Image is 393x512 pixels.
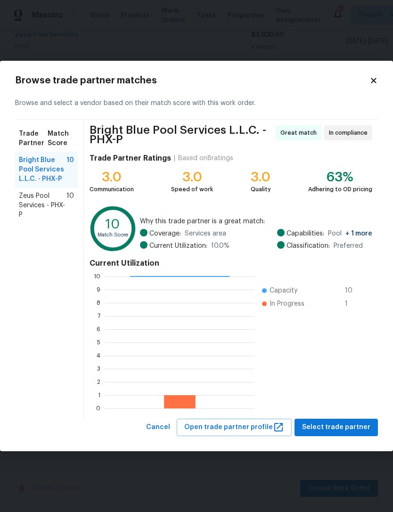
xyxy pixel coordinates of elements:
span: 10 [345,286,360,295]
div: 63% [308,172,372,182]
h2: Browse trade partner matches [15,76,369,85]
text: 10 [106,219,120,231]
div: Based on 8 ratings [178,154,233,163]
span: Preferred [334,241,363,251]
text: 0 [96,406,100,411]
span: Capacity [270,286,297,295]
span: Classification: [287,241,330,251]
div: 3.0 [171,172,213,182]
text: 6 [97,326,100,332]
h4: Trade Partner Ratings [90,154,171,163]
span: Bright Blue Pool Services L.L.C. - PHX-P [19,155,66,184]
text: 3 [97,366,100,372]
span: Current Utilization: [149,241,207,251]
span: 1 [345,299,360,309]
span: Cancel [146,422,170,433]
div: 3.0 [90,172,134,182]
div: Quality [251,185,271,194]
text: Match Score [98,232,128,237]
span: Zeus Pool Services - PHX-P [19,191,66,219]
text: 9 [97,287,100,293]
div: Communication [90,185,134,194]
div: Speed of work [171,185,213,194]
span: 10.0 % [211,241,229,251]
div: Browse and select a vendor based on their match score with this work order. [15,87,378,120]
span: Capabilities: [287,229,324,238]
button: Select trade partner [295,419,378,436]
text: 10 [94,274,100,279]
span: Trade Partner [19,129,48,148]
span: Bright Blue Pool Services L.L.C. - PHX-P [90,125,273,144]
button: Open trade partner profile [177,419,292,436]
span: Coverage: [149,229,181,238]
span: In Progress [270,299,304,309]
div: | [171,154,178,163]
span: Select trade partner [302,422,370,433]
span: Services area [185,229,226,238]
text: 5 [97,340,100,345]
text: 4 [97,353,100,358]
span: Great match [280,128,320,138]
div: Adhering to OD pricing [308,185,372,194]
span: In compliance [329,128,371,138]
span: 10 [66,155,74,184]
button: Cancel [142,419,174,436]
span: Why this trade partner is a great match: [140,217,372,226]
h4: Current Utilization [90,259,372,268]
span: 10 [66,191,74,219]
div: 3.0 [251,172,271,182]
text: 1 [98,392,100,398]
span: Open trade partner profile [184,422,284,433]
text: 2 [97,379,100,385]
span: Pool [328,229,372,238]
span: + 1 more [345,230,372,237]
span: Match Score [48,129,74,148]
text: 7 [98,313,100,319]
text: 8 [97,300,100,306]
